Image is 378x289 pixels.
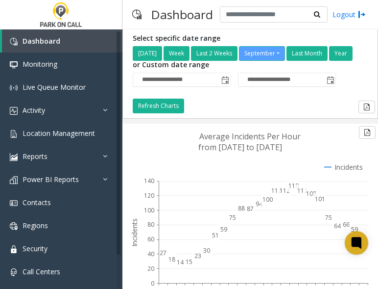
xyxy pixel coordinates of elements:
img: 'icon' [10,199,18,207]
text: 66 [343,220,350,229]
img: 'icon' [10,245,18,253]
button: Last Month [286,46,328,61]
img: 'icon' [10,61,18,69]
text: 64 [334,222,341,230]
h5: Select specific date range [133,34,354,43]
button: Export to pdf [359,126,376,139]
span: Monitoring [23,59,57,69]
text: 20 [147,264,154,273]
text: 112 [297,186,307,195]
span: Contacts [23,198,51,207]
span: Regions [23,221,48,230]
img: 'icon' [10,107,18,115]
text: 51 [212,231,219,239]
text: 30 [203,247,210,255]
button: Last 2 Weeks [191,46,237,61]
text: 100 [262,195,273,204]
img: 'icon' [10,130,18,138]
text: from [DATE] to [DATE] [198,142,282,153]
text: 87 [247,205,254,213]
img: 'icon' [10,38,18,46]
span: Call Centers [23,267,60,276]
text: 59 [220,225,227,234]
img: pageIcon [132,2,142,26]
text: 15 [186,258,192,266]
text: 101 [315,195,325,203]
img: 'icon' [10,176,18,184]
h5: or Custom date range [133,61,336,69]
text: 94 [256,200,263,208]
span: Toggle popup [325,73,335,87]
button: Year [329,46,353,61]
button: Week [164,46,189,61]
text: 40 [147,250,154,258]
text: 75 [229,213,236,222]
button: September [239,46,285,61]
span: Location Management [23,129,95,138]
text: 140 [144,177,154,185]
text: 59 [351,225,358,234]
span: Activity [23,105,45,115]
text: Incidents [130,218,139,247]
text: 108 [306,189,316,198]
a: Logout [332,9,366,20]
text: 23 [194,252,201,260]
button: Export to pdf [358,101,375,113]
span: Toggle popup [219,73,230,87]
text: 112 [280,186,290,195]
span: Security [23,244,47,253]
a: Dashboard [2,29,122,53]
span: Dashboard [23,36,60,46]
span: Live Queue Monitor [23,82,86,92]
img: 'icon' [10,153,18,161]
img: 'icon' [10,222,18,230]
text: 88 [238,204,245,212]
span: Power BI Reports [23,175,79,184]
button: [DATE] [133,46,162,61]
text: 75 [325,213,332,222]
text: 18 [168,255,175,263]
span: Reports [23,152,47,161]
text: 60 [147,235,154,243]
h3: Dashboard [146,2,218,26]
text: 80 [147,221,154,229]
img: 'icon' [10,84,18,92]
img: 'icon' [10,268,18,276]
text: 27 [160,249,166,257]
text: 100 [144,206,154,214]
text: 14 [177,258,184,266]
text: 120 [144,191,154,200]
text: 112 [271,186,282,195]
text: 119 [288,182,299,190]
text: 0 [151,279,154,288]
text: Average Incidents Per Hour [199,131,301,142]
img: logout [358,9,366,20]
button: Refresh Charts [133,99,184,113]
